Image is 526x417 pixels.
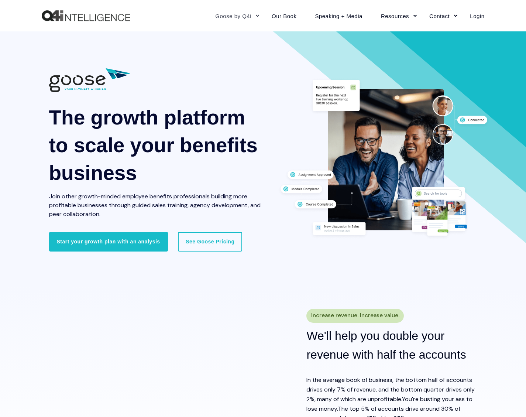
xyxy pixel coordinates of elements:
img: Q4intelligence, LLC logo [42,10,130,21]
span: Increase revenue. Increase value. [311,310,399,321]
span: n the average book of business, the bottom half of accounts drives only 7% of revenue, and the bo... [306,376,475,403]
span: I [306,376,307,384]
img: 01882 Goose Q4i Logo wTag-CC [49,68,130,92]
h2: We'll help you double your revenue with half the accounts [306,327,484,364]
img: Two professionals working together at a desk surrounded by graphics displaying different features... [276,76,492,241]
a: Start your growth plan with an analysis [49,232,168,251]
a: Back to Home [42,10,130,21]
span: Join other growth-minded employee benefits professionals building more profitable businesses thro... [49,192,261,218]
a: See Goose Pricing [178,232,242,251]
span: The growth platform to scale your benefits business [49,106,258,184]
